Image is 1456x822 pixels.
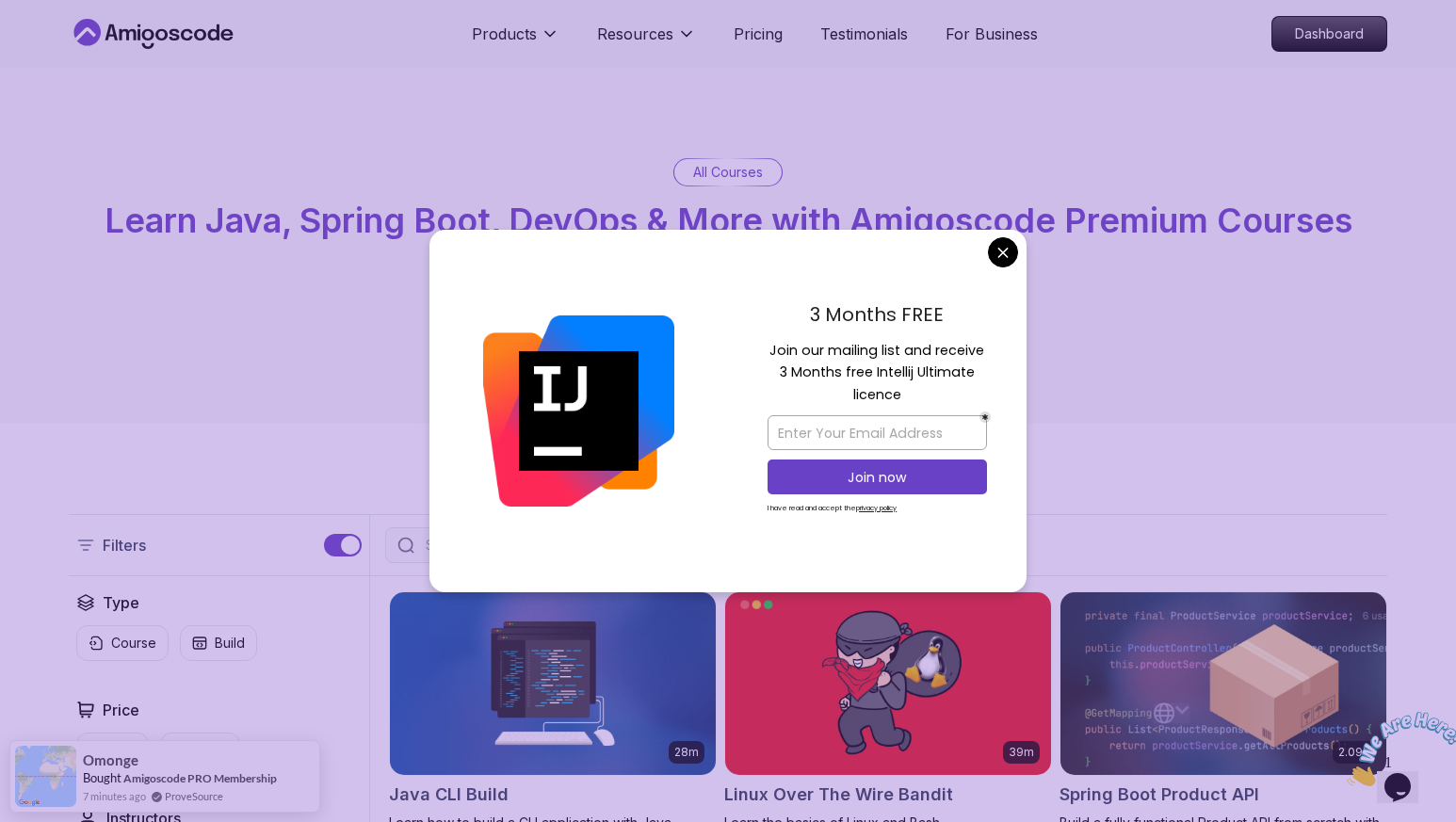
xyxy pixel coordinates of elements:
button: Free [160,733,240,769]
span: Learn Java, Spring Boot, DevOps & More with Amigoscode Premium Courses [105,200,1352,241]
img: Spring Boot Product API card [1060,592,1386,775]
p: Products [472,23,537,45]
a: Dashboard [1271,16,1387,52]
iframe: chat widget [1339,704,1456,794]
button: Build [180,625,257,661]
button: Products [472,23,559,60]
button: Pro [76,733,149,769]
p: Build [215,634,245,653]
img: Chat attention grabber [8,8,124,82]
p: 39m [1009,745,1034,760]
h2: Type [103,591,139,614]
span: Bought [83,770,121,785]
span: Omonge [83,752,138,768]
a: Amigoscode PRO Membership [123,771,277,785]
h2: Spring Boot Product API [1060,782,1259,808]
p: Resources [597,23,673,45]
a: ProveSource [165,788,223,804]
img: Java CLI Build card [390,592,716,775]
p: Master in-demand skills like Java, Spring Boot, DevOps, React, and more through hands-on, expert-... [412,254,1044,333]
p: Filters [103,534,146,556]
h2: Java CLI Build [389,782,509,808]
span: 7 minutes ago [83,788,146,804]
h2: Linux Over The Wire Bandit [724,782,953,808]
button: Course [76,625,169,661]
img: provesource social proof notification image [15,746,76,807]
a: Pricing [734,23,783,45]
span: 1 [8,8,15,24]
h2: Price [103,699,139,721]
p: All Courses [693,163,763,182]
p: 28m [674,745,699,760]
img: Linux Over The Wire Bandit card [725,592,1051,775]
input: Search Java, React, Spring boot ... [422,536,825,555]
a: Testimonials [820,23,908,45]
button: Resources [597,23,696,60]
a: For Business [946,23,1038,45]
p: 2.09h [1338,745,1369,760]
p: Course [111,634,156,653]
p: Dashboard [1272,17,1386,51]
